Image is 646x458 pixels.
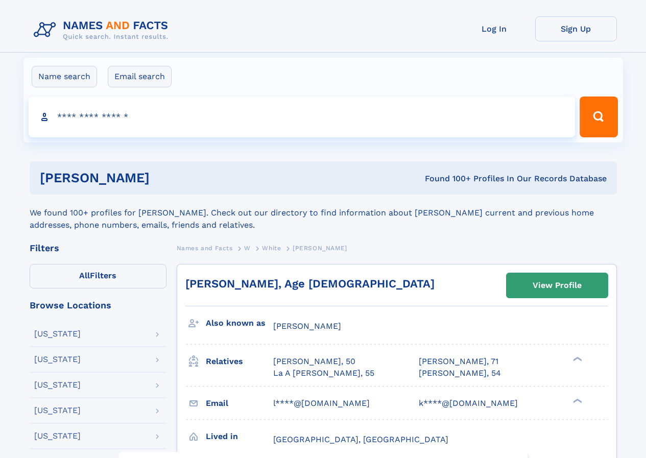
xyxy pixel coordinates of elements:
[535,16,617,41] a: Sign Up
[244,242,251,254] a: W
[32,66,97,87] label: Name search
[177,242,233,254] a: Names and Facts
[244,245,251,252] span: W
[273,435,448,444] span: [GEOGRAPHIC_DATA], [GEOGRAPHIC_DATA]
[206,428,273,445] h3: Lived in
[79,271,90,280] span: All
[273,321,341,331] span: [PERSON_NAME]
[507,273,608,298] a: View Profile
[262,242,281,254] a: White
[206,353,273,370] h3: Relatives
[533,274,582,297] div: View Profile
[30,195,617,231] div: We found 100+ profiles for [PERSON_NAME]. Check out our directory to find information about [PERS...
[108,66,172,87] label: Email search
[262,245,281,252] span: White
[40,172,288,184] h1: [PERSON_NAME]
[293,245,347,252] span: [PERSON_NAME]
[29,97,576,137] input: search input
[185,277,435,290] a: [PERSON_NAME], Age [DEMOGRAPHIC_DATA]
[34,330,81,338] div: [US_STATE]
[419,356,498,367] a: [PERSON_NAME], 71
[273,356,355,367] a: [PERSON_NAME], 50
[34,381,81,389] div: [US_STATE]
[34,406,81,415] div: [US_STATE]
[287,173,607,184] div: Found 100+ Profiles In Our Records Database
[34,355,81,364] div: [US_STATE]
[30,301,166,310] div: Browse Locations
[30,244,166,253] div: Filters
[206,315,273,332] h3: Also known as
[571,397,583,404] div: ❯
[30,16,177,44] img: Logo Names and Facts
[580,97,617,137] button: Search Button
[34,432,81,440] div: [US_STATE]
[571,356,583,363] div: ❯
[30,264,166,288] label: Filters
[206,395,273,412] h3: Email
[453,16,535,41] a: Log In
[273,368,374,379] a: La A [PERSON_NAME], 55
[419,368,501,379] a: [PERSON_NAME], 54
